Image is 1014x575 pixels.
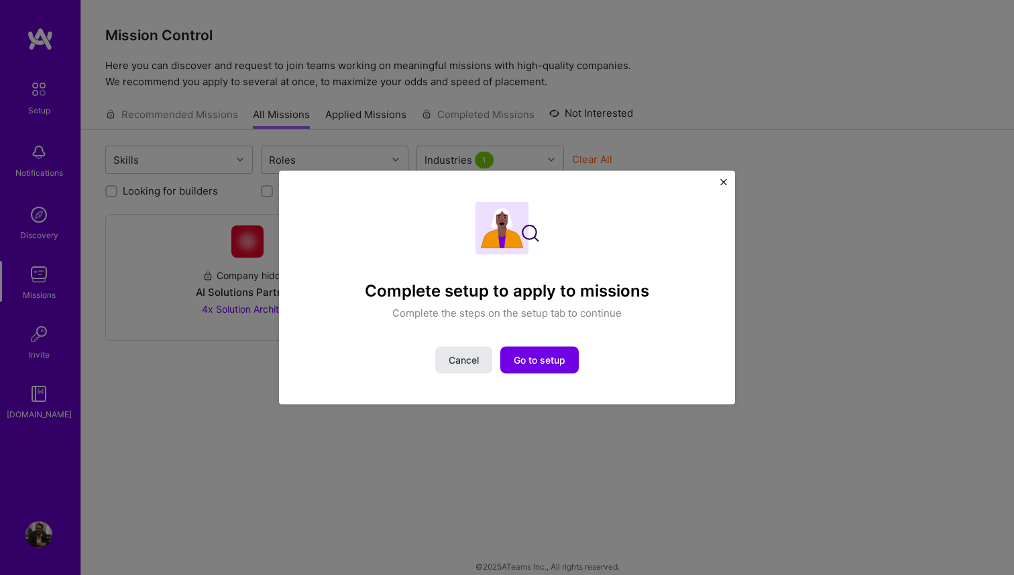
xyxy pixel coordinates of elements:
img: Complete setup illustration [475,201,539,254]
p: Complete the steps on the setup tab to continue [392,306,622,320]
h4: Complete setup to apply to missions [365,281,649,301]
button: Go to setup [500,347,579,374]
span: Go to setup [514,354,565,367]
button: Close [720,178,727,193]
button: Cancel [435,347,492,374]
span: Cancel [449,354,479,367]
